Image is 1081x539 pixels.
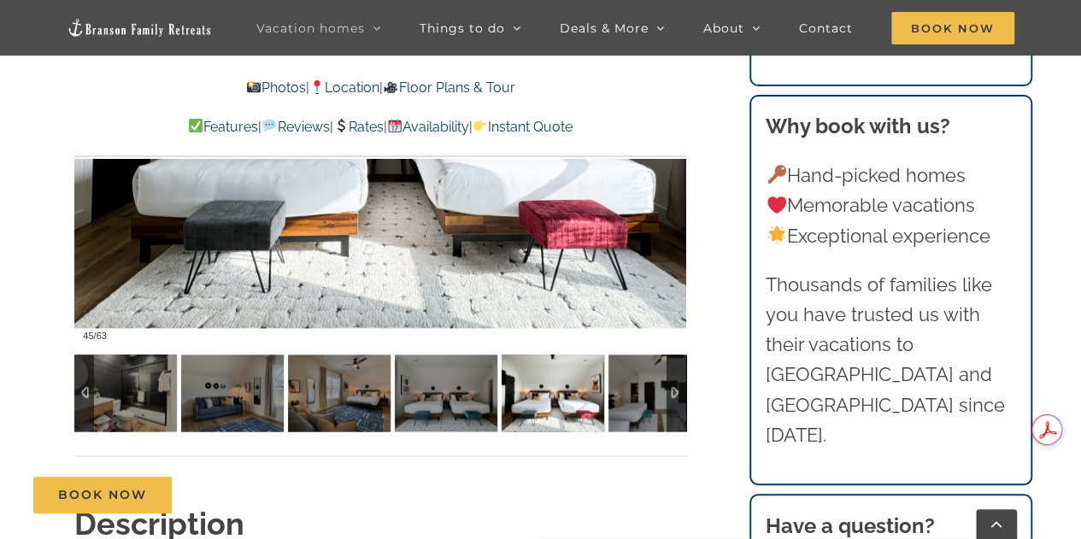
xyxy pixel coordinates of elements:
[388,119,402,132] img: 📆
[766,270,1015,450] p: Thousands of families like you have trusted us with their vacations to [GEOGRAPHIC_DATA] and [GEO...
[33,477,172,513] a: Book Now
[261,119,329,135] a: Reviews
[288,354,391,431] img: 14g-Legends-Pointe-vacation-home-rental-Table-Rock-Lake-scaled.jpg-nggid042382-ngg0dyn-120x90-00f...
[387,119,469,135] a: Availability
[891,12,1014,44] span: Book Now
[799,22,853,34] span: Contact
[766,513,935,538] strong: Have a question?
[74,116,686,138] p: | | | |
[67,18,212,38] img: Branson Family Retreats Logo
[767,196,786,214] img: ❤️
[58,488,147,502] span: Book Now
[420,22,505,34] span: Things to do
[188,119,258,135] a: Features
[473,119,573,135] a: Instant Quote
[608,354,711,431] img: 15c-Legends-Pointe-vacation-home-rental-Table-Rock-Lake-scaled.jpg-nggid042385-ngg0dyn-120x90-00f...
[767,226,786,244] img: 🌟
[473,119,487,132] img: 👉
[334,119,348,132] img: 💲
[247,80,261,94] img: 📸
[703,22,744,34] span: About
[767,165,786,184] img: 🔑
[309,79,379,96] a: Location
[189,119,203,132] img: ✅
[502,354,604,431] img: 15b-Legends-Pointe-vacation-home-rental-Table-Rock-Lake-scaled.jpg-nggid042384-ngg0dyn-120x90-00f...
[383,79,514,96] a: Floor Plans & Tour
[395,354,497,431] img: 15a-Legends-Pointe-vacation-home-rental-Table-Rock-Lake-scaled.jpg-nggid042383-ngg0dyn-120x90-00f...
[766,111,1015,142] h3: Why book with us?
[384,80,397,94] img: 🎥
[74,354,177,431] img: 13g-Legends-Pointe-vacation-home-rental-Table-Rock-Lake-scaled.jpg-nggid042380-ngg0dyn-120x90-00f...
[560,22,649,34] span: Deals & More
[256,22,365,34] span: Vacation homes
[310,80,324,94] img: 📍
[262,119,276,132] img: 💬
[74,77,686,99] p: | |
[766,161,1015,251] p: Hand-picked homes Memorable vacations Exceptional experience
[181,354,284,431] img: 14d-Legends-Pointe-vacation-home-rental-Table-Rock-Lake-scaled.jpg-nggid042381-ngg0dyn-120x90-00f...
[246,79,306,96] a: Photos
[333,119,384,135] a: Rates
